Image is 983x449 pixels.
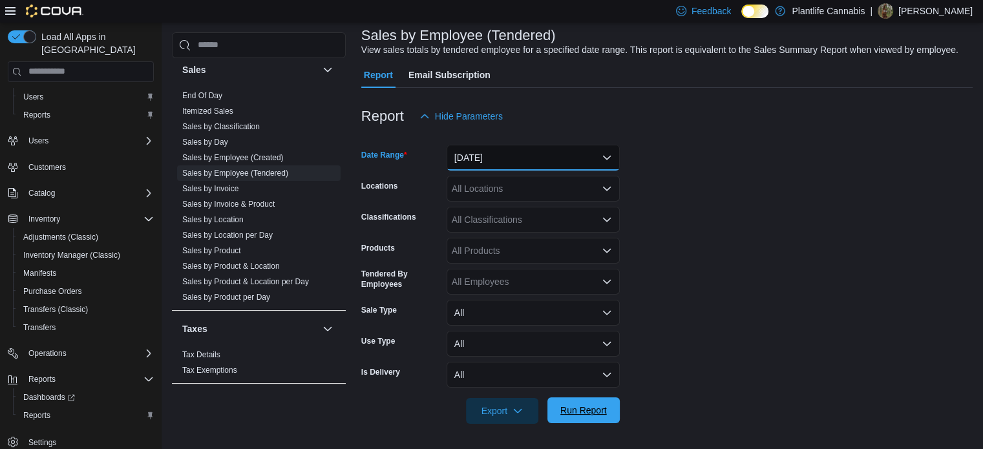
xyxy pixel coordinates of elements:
[602,183,612,194] button: Open list of options
[547,397,620,423] button: Run Report
[474,398,531,424] span: Export
[182,366,237,375] a: Tax Exemptions
[182,322,207,335] h3: Taxes
[320,321,335,337] button: Taxes
[23,211,65,227] button: Inventory
[18,390,80,405] a: Dashboards
[361,367,400,377] label: Is Delivery
[23,268,56,278] span: Manifests
[28,374,56,384] span: Reports
[28,437,56,448] span: Settings
[182,183,238,194] span: Sales by Invoice
[414,103,508,129] button: Hide Parameters
[447,145,620,171] button: [DATE]
[182,63,317,76] button: Sales
[18,229,154,245] span: Adjustments (Classic)
[3,210,159,228] button: Inventory
[23,160,71,175] a: Customers
[13,106,159,124] button: Reports
[13,406,159,424] button: Reports
[13,264,159,282] button: Manifests
[182,199,275,209] span: Sales by Invoice & Product
[13,228,159,246] button: Adjustments (Classic)
[23,371,61,387] button: Reports
[182,106,233,116] span: Itemized Sales
[898,3,973,19] p: [PERSON_NAME]
[13,282,159,300] button: Purchase Orders
[182,215,244,224] a: Sales by Location
[361,212,416,222] label: Classifications
[182,200,275,209] a: Sales by Invoice & Product
[182,365,237,375] span: Tax Exemptions
[182,350,220,360] span: Tax Details
[361,305,397,315] label: Sale Type
[361,181,398,191] label: Locations
[23,346,72,361] button: Operations
[182,214,244,225] span: Sales by Location
[361,243,395,253] label: Products
[23,410,50,421] span: Reports
[182,262,280,271] a: Sales by Product & Location
[18,302,154,317] span: Transfers (Classic)
[447,300,620,326] button: All
[361,28,556,43] h3: Sales by Employee (Tendered)
[23,346,154,361] span: Operations
[23,133,54,149] button: Users
[182,184,238,193] a: Sales by Invoice
[23,92,43,102] span: Users
[18,247,154,263] span: Inventory Manager (Classic)
[182,138,228,147] a: Sales by Day
[23,392,75,402] span: Dashboards
[18,247,125,263] a: Inventory Manager (Classic)
[18,107,56,123] a: Reports
[23,304,88,315] span: Transfers (Classic)
[182,121,260,132] span: Sales by Classification
[447,362,620,388] button: All
[18,266,154,281] span: Manifests
[182,230,273,240] span: Sales by Location per Day
[692,5,731,17] span: Feedback
[182,277,309,287] span: Sales by Product & Location per Day
[792,3,865,19] p: Plantlife Cannabis
[447,331,620,357] button: All
[23,322,56,333] span: Transfers
[361,150,407,160] label: Date Range
[364,62,393,88] span: Report
[23,211,154,227] span: Inventory
[13,246,159,264] button: Inventory Manager (Classic)
[13,88,159,106] button: Users
[182,245,241,256] span: Sales by Product
[361,43,958,57] div: View sales totals by tendered employee for a specified date range. This report is equivalent to t...
[36,30,154,56] span: Load All Apps in [GEOGRAPHIC_DATA]
[23,133,154,149] span: Users
[182,277,309,286] a: Sales by Product & Location per Day
[18,302,93,317] a: Transfers (Classic)
[182,153,284,162] a: Sales by Employee (Created)
[182,322,317,335] button: Taxes
[3,344,159,362] button: Operations
[23,159,154,175] span: Customers
[741,5,768,18] input: Dark Mode
[870,3,872,19] p: |
[602,277,612,287] button: Open list of options
[18,284,154,299] span: Purchase Orders
[13,300,159,318] button: Transfers (Classic)
[182,90,222,101] span: End Of Day
[26,5,83,17] img: Cova
[3,370,159,388] button: Reports
[361,336,395,346] label: Use Type
[23,110,50,120] span: Reports
[182,152,284,163] span: Sales by Employee (Created)
[18,89,48,105] a: Users
[182,246,241,255] a: Sales by Product
[18,229,103,245] a: Adjustments (Classic)
[466,398,538,424] button: Export
[182,107,233,116] a: Itemized Sales
[28,188,55,198] span: Catalog
[18,284,87,299] a: Purchase Orders
[3,158,159,176] button: Customers
[182,293,270,302] a: Sales by Product per Day
[182,137,228,147] span: Sales by Day
[182,231,273,240] a: Sales by Location per Day
[602,214,612,225] button: Open list of options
